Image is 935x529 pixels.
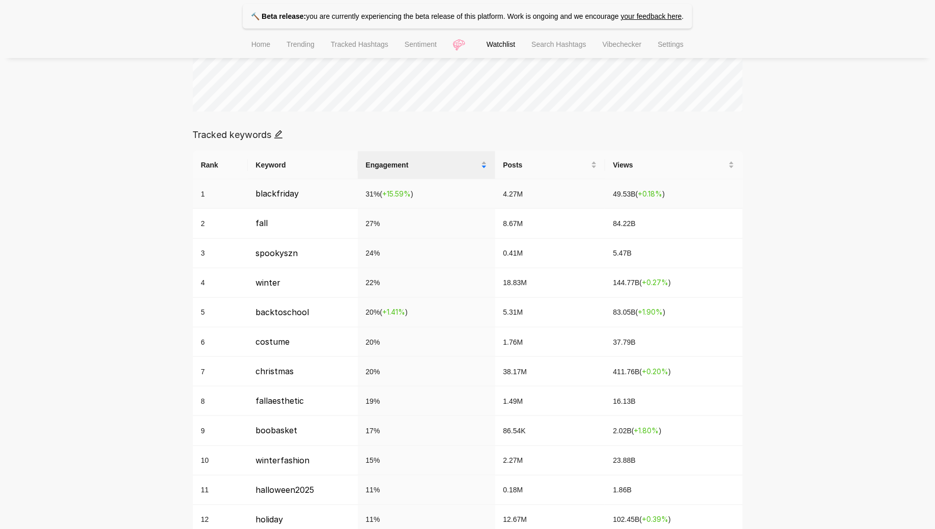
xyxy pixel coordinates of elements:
td: 10 [193,446,248,476]
span: 31 % ( ) [366,190,413,198]
th: Views [605,151,743,179]
span: 23.88B [613,456,636,464]
span: 20 % [366,368,380,376]
span: costume [256,337,290,347]
span: 15 % [366,456,380,464]
span: 2.02B ( ) [613,427,662,435]
th: Posts [495,151,605,179]
span: 11 % [366,486,380,494]
span: 1.76M [503,338,523,346]
span: Watchlist [487,40,515,48]
td: 3 [193,239,248,268]
td: 1 [193,179,248,209]
span: Vibechecker [603,40,642,48]
span: 20 % [366,338,380,346]
span: + 0.18 % [638,189,663,198]
span: backtoschool [256,307,309,317]
td: 5 [193,298,248,327]
span: boobasket [256,425,298,435]
span: holiday [256,514,284,524]
span: + 0.27 % [642,278,668,287]
span: + 15.59 % [382,189,411,198]
span: 2.27M [503,456,523,464]
span: winter [256,277,281,288]
strong: 🔨 Beta release: [251,12,306,20]
span: 37.79B [613,338,636,346]
span: 38.17M [503,368,527,376]
span: 4.27M [503,190,523,198]
span: + 0.39 % [642,515,668,523]
span: Engagement [366,159,479,171]
span: Trending [287,40,315,48]
td: 6 [193,327,248,357]
span: 84.22B [613,219,636,228]
div: Tracked keywords [193,128,743,142]
span: + 1.41 % [382,308,405,316]
span: fallaesthetic [256,396,304,406]
td: 11 [193,476,248,505]
span: Sentiment [405,40,437,48]
span: 144.77B ( ) [613,279,671,287]
span: 86.54K [503,427,526,435]
td: 8 [193,386,248,416]
span: Views [613,159,726,171]
span: 1.86B [613,486,632,494]
th: Rank [193,151,248,179]
span: 17 % [366,427,380,435]
span: 18.83M [503,279,527,287]
th: Keyword [248,151,358,179]
span: 5.31M [503,308,523,316]
span: christmas [256,366,294,376]
span: 8.67M [503,219,523,228]
span: Tracked Hashtags [331,40,388,48]
span: 49.53B ( ) [613,190,665,198]
span: 22 % [366,279,380,287]
span: Home [251,40,270,48]
span: 12.67M [503,515,527,523]
p: you are currently experiencing the beta release of this platform. Work is ongoing and we encourage . [243,4,692,29]
td: 9 [193,416,248,446]
span: Posts [503,159,589,171]
span: 11 % [366,515,380,523]
td: 4 [193,268,248,298]
span: 411.76B ( ) [613,368,671,376]
span: edit [274,130,283,139]
span: 0.41M [503,249,523,257]
span: Settings [658,40,684,48]
td: 2 [193,209,248,238]
span: 0.18M [503,486,523,494]
span: spookyszn [256,248,298,258]
span: blackfriday [256,188,299,199]
a: your feedback here [621,12,682,20]
span: 16.13B [613,397,636,405]
span: 19 % [366,397,380,405]
span: 1.49M [503,397,523,405]
span: halloween2025 [256,485,315,495]
span: 27 % [366,219,380,228]
td: 7 [193,357,248,386]
span: + 1.80 % [634,426,659,435]
span: winterfashion [256,455,310,465]
span: + 0.20 % [642,367,668,376]
span: 24 % [366,249,380,257]
span: Search Hashtags [531,40,586,48]
span: + 1.90 % [638,308,663,316]
span: 5.47B [613,249,632,257]
span: 83.05B ( ) [613,308,666,316]
span: 102.45B ( ) [613,515,671,523]
span: fall [256,218,268,228]
span: 20 % ( ) [366,308,408,316]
